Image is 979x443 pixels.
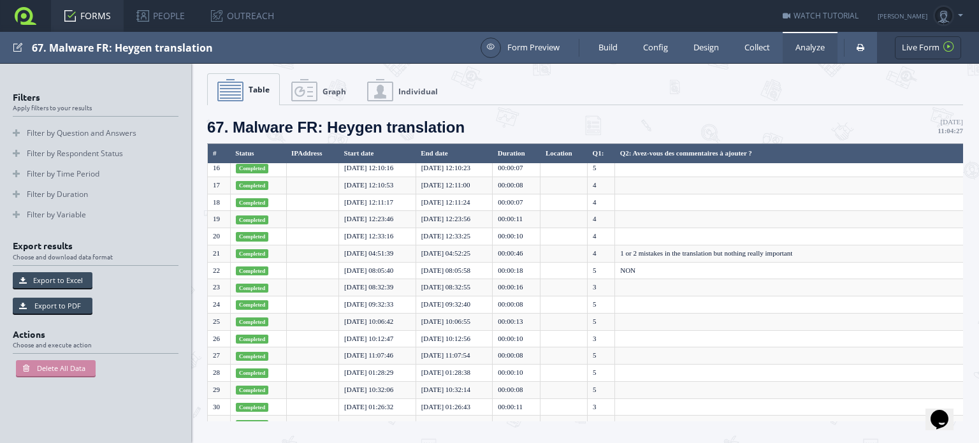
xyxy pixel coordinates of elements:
[236,215,269,224] span: Completed
[588,313,615,330] td: 5
[236,164,269,173] span: Completed
[13,341,191,348] span: Choose and execute action
[493,194,540,211] td: 00:00:07
[208,228,231,245] td: 20
[339,194,416,211] td: [DATE] 12:11:17
[416,211,493,228] td: [DATE] 12:23:56
[208,347,231,365] td: 27
[493,211,540,228] td: 00:00:11
[16,360,96,376] button: Delete All Data
[588,279,615,296] td: 3
[13,272,92,288] button: Export to Excel
[783,10,859,21] a: WATCH TUTORIAL
[588,365,615,382] td: 5
[493,245,540,262] td: 00:00:46
[230,143,286,163] th: Status
[236,249,269,258] span: Completed
[208,160,231,177] td: 16
[208,211,231,228] td: 19
[286,143,339,163] th: IPAddress
[339,143,416,163] th: Start date
[493,228,540,245] td: 00:00:10
[416,347,493,365] td: [DATE] 11:07:54
[236,317,269,326] span: Completed
[236,181,269,190] span: Completed
[416,313,493,330] td: [DATE] 10:06:55
[588,211,615,228] td: 4
[481,38,560,58] a: Form Preview
[13,164,178,184] a: Filter by Time Period
[493,347,540,365] td: 00:00:08
[398,86,438,97] span: Individual
[938,118,963,134] span: [DATE]
[13,241,191,265] h2: Export results
[339,330,416,347] td: [DATE] 10:12:47
[236,386,269,395] span: Completed
[586,32,630,63] a: Build
[208,143,231,163] th: #
[588,296,615,314] td: 5
[236,335,269,344] span: Completed
[588,143,615,163] th: Q1:
[493,177,540,194] td: 00:00:08
[416,330,493,347] td: [DATE] 10:12:56
[416,296,493,314] td: [DATE] 09:32:40
[493,143,540,163] th: Duration
[938,127,963,134] strong: 11:04:27
[681,32,732,63] a: Design
[208,330,231,347] td: 26
[416,245,493,262] td: [DATE] 04:52:25
[323,86,346,97] span: Graph
[358,74,447,106] a: Individual
[540,143,588,163] th: Location
[236,232,269,241] span: Completed
[416,228,493,245] td: [DATE] 12:33:25
[208,416,231,433] td: 31
[588,347,615,365] td: 5
[630,32,681,63] a: Config
[416,365,493,382] td: [DATE] 01:28:38
[13,40,23,55] span: Edit
[208,313,231,330] td: 25
[236,403,269,412] span: Completed
[588,330,615,347] td: 3
[416,262,493,279] td: [DATE] 08:05:58
[416,160,493,177] td: [DATE] 12:10:23
[416,398,493,416] td: [DATE] 01:26:43
[13,92,191,117] h2: Filters
[208,194,231,211] td: 18
[236,420,269,429] span: Completed
[493,416,540,433] td: 00:00:06
[208,177,231,194] td: 17
[339,245,416,262] td: [DATE] 04:51:39
[236,284,269,293] span: Completed
[208,245,231,262] td: 21
[416,194,493,211] td: [DATE] 12:11:24
[207,73,280,105] a: Table
[493,365,540,382] td: 00:00:10
[207,119,465,136] span: 67. Malware FR: Heygen translation
[339,296,416,314] td: [DATE] 09:32:33
[208,262,231,279] td: 22
[588,262,615,279] td: 5
[236,266,269,275] span: Completed
[588,416,615,433] td: 5
[493,330,540,347] td: 00:00:10
[339,313,416,330] td: [DATE] 10:06:42
[416,279,493,296] td: [DATE] 08:32:55
[13,104,191,111] span: Apply filters to your results
[416,143,493,163] th: End date
[588,194,615,211] td: 4
[895,36,961,59] a: Live Form
[588,245,615,262] td: 4
[588,228,615,245] td: 4
[493,381,540,398] td: 00:00:08
[783,32,838,63] a: Analyze
[339,416,416,433] td: [DATE] 11:39:57
[236,198,269,207] span: Completed
[208,381,231,398] td: 29
[493,398,540,416] td: 00:00:11
[13,123,178,143] a: Filter by Question and Answers
[13,205,178,225] a: Filter by Variable
[13,330,191,354] h2: Actions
